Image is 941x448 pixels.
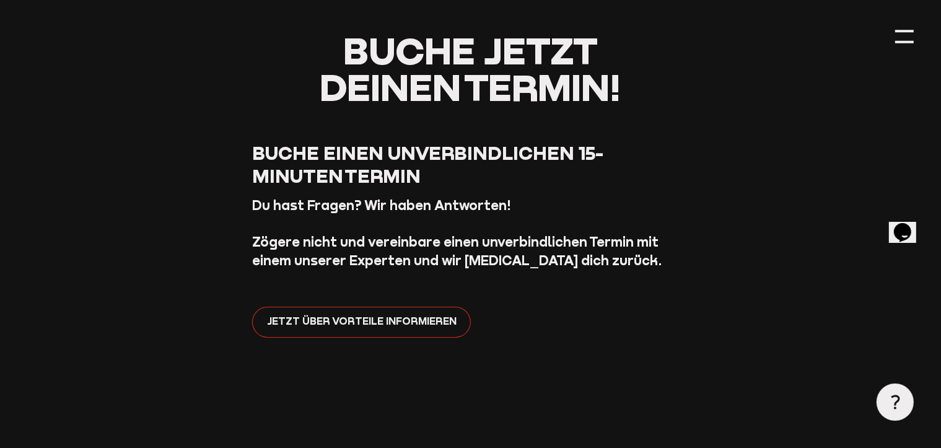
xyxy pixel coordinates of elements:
span: Jetzt über Vorteile informieren [267,314,457,330]
iframe: chat widget [889,206,929,243]
span: Buche einen unverbindlichen 15-Minuten Termin [252,141,603,187]
span: Buche jetzt deinen Termin! [320,27,621,109]
strong: Du hast Fragen? Wir haben Antworten! [252,197,511,213]
strong: Zögere nicht und vereinbare einen unverbindlichen Termin mit einem unserer Experten und wir [MEDI... [252,234,662,268]
a: Jetzt über Vorteile informieren [252,307,470,338]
